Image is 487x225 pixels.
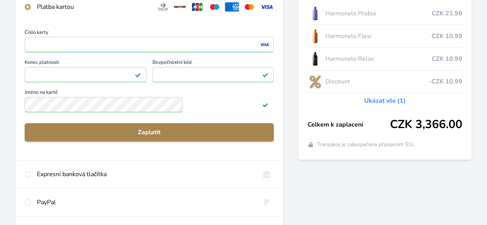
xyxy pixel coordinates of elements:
iframe: Iframe pro číslo karty [28,39,270,50]
img: discover.svg [173,2,187,12]
div: Platba kartou [37,2,150,12]
img: paypal.svg [259,198,274,207]
img: mc.svg [242,2,256,12]
img: Platné pole [262,102,268,108]
span: Zaplatit [31,128,268,137]
span: Harmonelo Probio [325,9,432,18]
span: CZK 10.99 [432,54,462,63]
span: Transakce je zabezpečena připojením SSL [317,141,415,148]
div: PayPal [37,198,253,207]
img: Platné pole [262,72,268,78]
iframe: Iframe pro datum vypršení platnosti [28,69,143,80]
img: jcb.svg [190,2,204,12]
button: Zaplatit [25,123,274,142]
img: amex.svg [225,2,239,12]
span: Bezpečnostní kód [152,60,274,67]
img: discount-lo.png [308,72,322,91]
img: Platné pole [135,72,141,78]
span: CZK 21.98 [432,9,462,18]
span: CZK 10.99 [432,32,462,41]
img: CLEAN_RELAX_se_stinem_x-lo.jpg [308,49,322,68]
img: onlineBanking_CZ.svg [259,170,274,179]
img: diners.svg [156,2,170,12]
iframe: Iframe pro bezpečnostní kód [156,69,271,80]
span: Jméno na kartě [25,90,274,97]
span: Celkem k zaplacení [308,120,390,129]
img: CLEAN_PROBIO_se_stinem_x-lo.jpg [308,4,322,23]
span: -CZK 10.99 [429,77,462,86]
span: CZK 3,366.00 [390,118,462,132]
div: Expresní banková tlačítka [37,170,253,179]
span: Číslo karty [25,30,274,37]
img: CLEAN_FLEXI_se_stinem_x-hi_(1)-lo.jpg [308,27,322,46]
span: Harmonelo Relax [325,54,432,63]
img: maestro.svg [208,2,222,12]
span: Konec platnosti [25,60,146,67]
img: visa [259,41,269,48]
input: Jméno na kartěPlatné pole [25,97,182,112]
span: Harmonelo Flexi [325,32,432,41]
a: Ukázat vše (1) [364,96,406,105]
span: Discount [325,77,429,86]
img: visa.svg [259,2,274,12]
